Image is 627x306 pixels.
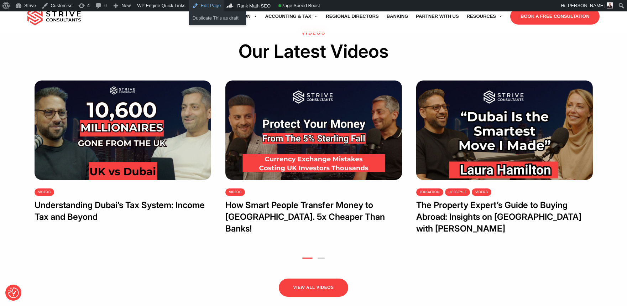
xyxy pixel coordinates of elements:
a: BOOK A FREE CONSULTATION [510,8,600,25]
a: Banking [383,6,412,26]
a: videos [225,188,245,196]
a: Accounting & Tax [261,6,322,26]
a: Resources [463,6,507,26]
a: videos [472,188,492,196]
a: Partner with Us [412,6,463,26]
a: Duplicate This as draft [189,14,246,23]
a: VIEW ALL VIDEOS [279,279,348,297]
span: [PERSON_NAME] [566,3,605,8]
button: 2 [318,258,325,259]
span: Rank Math SEO [237,3,271,9]
h2: Our Latest Videos [27,39,600,63]
a: Education [416,188,444,196]
h6: VIDEOS [27,30,600,36]
a: videos [35,188,54,196]
a: Understanding Dubai’s Tax System: Income Tax and Beyond [35,200,205,222]
a: Lifestyle [445,188,470,196]
button: Consent Preferences [8,287,19,298]
button: 1 [302,258,313,259]
a: The Property Expert’s Guide to Buying Abroad: Insights on [GEOGRAPHIC_DATA] with [PERSON_NAME] [416,200,581,234]
img: Revisit consent button [8,287,19,298]
a: Regional Directors [322,6,382,26]
img: main-logo.svg [27,7,81,25]
a: How Smart People Transfer Money to [GEOGRAPHIC_DATA]. 5x Cheaper Than Banks! [225,200,385,234]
